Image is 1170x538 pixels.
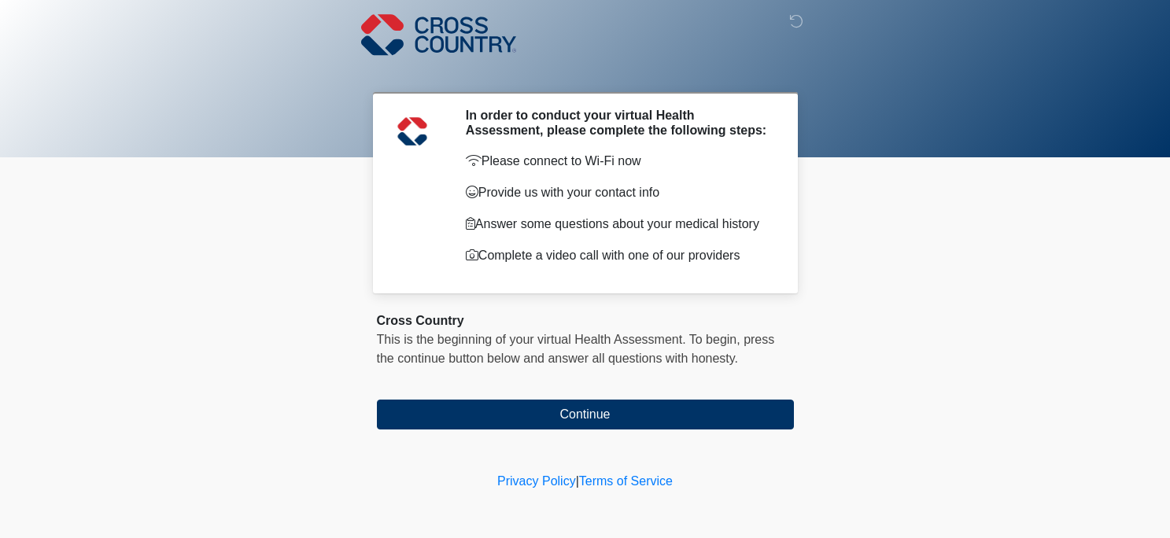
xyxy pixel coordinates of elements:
button: Continue [377,400,794,429]
p: Please connect to Wi-Fi now [466,152,770,171]
a: Terms of Service [579,474,673,488]
a: | [576,474,579,488]
a: Privacy Policy [497,474,576,488]
img: Agent Avatar [389,108,436,155]
span: This is the beginning of your virtual Health Assessment. ﻿﻿﻿﻿﻿﻿To begin, ﻿﻿﻿﻿﻿﻿﻿﻿﻿﻿﻿﻿﻿﻿﻿﻿﻿﻿press ... [377,333,775,365]
img: Cross Country Logo [361,12,517,57]
p: Provide us with your contact info [466,183,770,202]
p: Answer some questions about your medical history [466,215,770,234]
h1: ‎ ‎ ‎ [365,57,806,86]
h2: In order to conduct your virtual Health Assessment, please complete the following steps: [466,108,770,138]
p: Complete a video call with one of our providers [466,246,770,265]
div: Cross Country [377,311,794,330]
